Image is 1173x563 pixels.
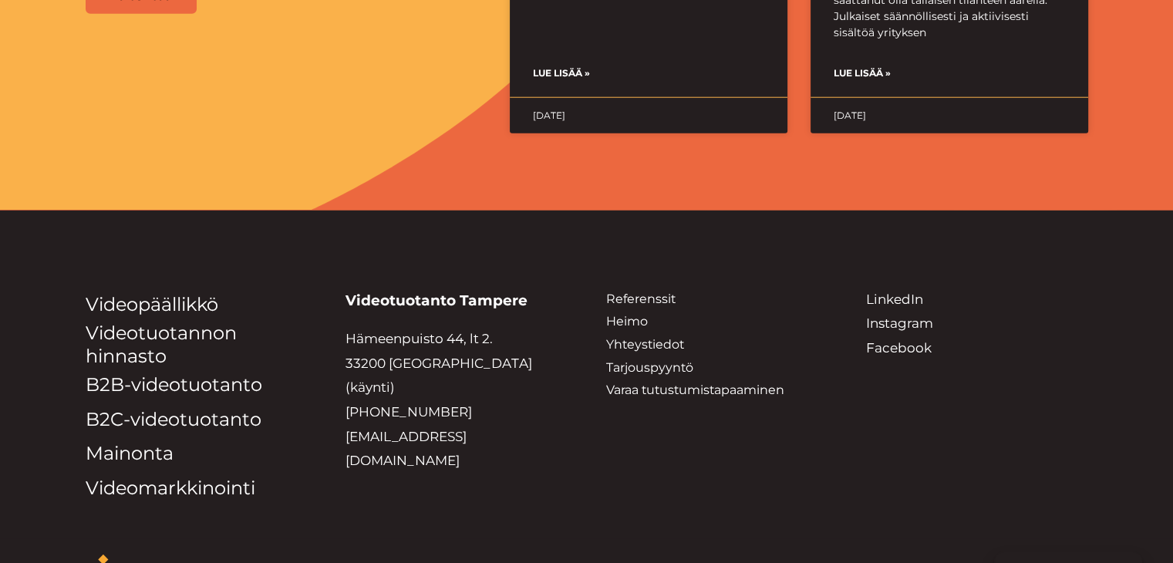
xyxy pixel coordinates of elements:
a: Yhteystiedot [606,337,684,352]
a: Heimo [606,314,648,329]
a: Videomarkkinointi [86,477,255,499]
a: Varaa tutustumistapaaminen [606,383,784,397]
a: Instagram [866,315,933,331]
a: [PHONE_NUMBER] [345,404,472,420]
a: B2C-videotuotanto [86,408,261,430]
span: [DATE] [834,110,866,121]
span: [DATE] [533,110,565,121]
a: Referenssit [606,292,676,306]
aside: Footer Widget 2 [86,288,308,506]
a: Facebook [866,340,932,356]
a: [EMAIL_ADDRESS][DOMAIN_NAME] [345,429,467,469]
p: Hämeenpuisto 44, lt 2. 33200 [GEOGRAPHIC_DATA] (käynti) [345,327,568,473]
a: B2B-videotuotanto [86,373,262,396]
aside: Footer Widget 3 [606,288,828,403]
a: Read more about Somemarkkinointi on tarinankerrontaa – miten rakentaa B2B-yrityksen somea? [834,65,891,82]
a: Mainonta [86,442,174,464]
strong: Videotuotanto Tampere [345,292,528,309]
a: LinkedIn [866,292,923,307]
a: Videopäällikkö [86,293,218,315]
a: Read more about Mainosvideon 5 sudenkuoppaa – näin vältät kalliit mokat [533,65,590,82]
a: Tarjouspyyntö [606,360,693,375]
nav: Valikko [86,288,308,506]
a: Videotuotannon hinnasto [86,322,237,367]
nav: Valikko [606,288,828,403]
